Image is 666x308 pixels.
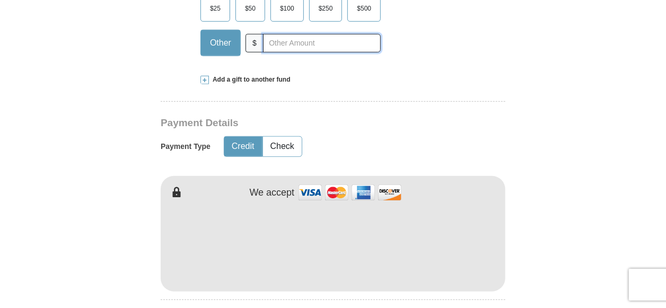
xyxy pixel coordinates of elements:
span: $100 [275,1,300,16]
input: Other Amount [263,34,381,52]
span: Other [205,35,236,51]
span: Add a gift to another fund [209,75,291,84]
h4: We accept [250,187,295,199]
h3: Payment Details [161,117,431,129]
img: credit cards accepted [297,181,403,204]
button: Check [263,137,302,156]
h5: Payment Type [161,142,211,151]
span: $25 [205,1,226,16]
span: $ [246,34,264,52]
span: $500 [352,1,376,16]
span: $50 [240,1,261,16]
span: $250 [313,1,338,16]
button: Credit [224,137,262,156]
